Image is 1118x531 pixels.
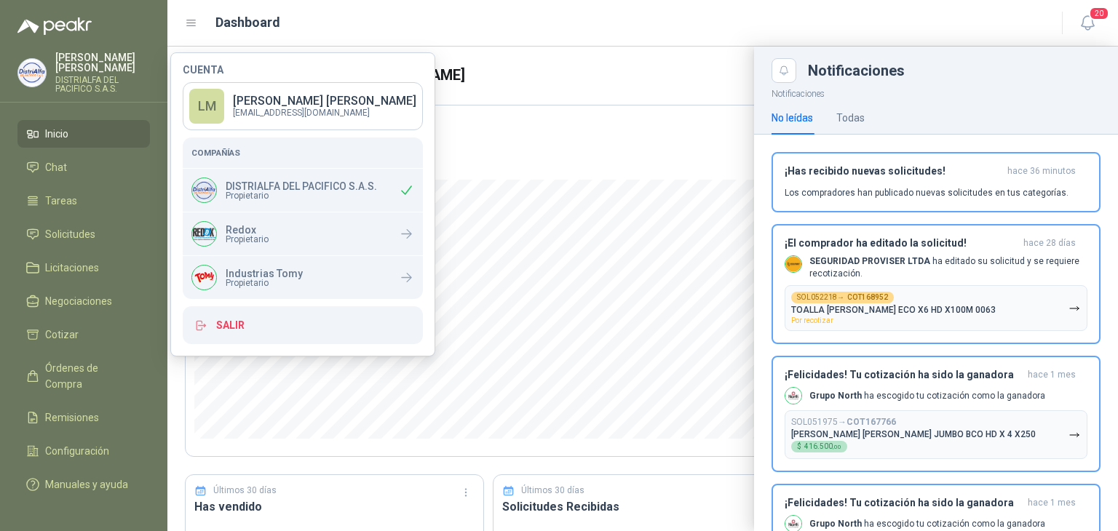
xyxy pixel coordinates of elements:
span: Remisiones [45,410,99,426]
span: Cotizar [45,327,79,343]
a: Licitaciones [17,254,150,282]
img: Company Logo [785,388,801,404]
button: ¡Has recibido nuevas solicitudes!hace 36 minutos Los compradores han publicado nuevas solicitudes... [772,152,1101,212]
button: ¡Felicidades! Tu cotización ha sido la ganadorahace 1 mes Company LogoGrupo North ha escogido tu ... [772,356,1101,472]
img: Company Logo [785,256,801,272]
span: Negociaciones [45,293,112,309]
p: Industrias Tomy [226,268,303,279]
p: TOALLA [PERSON_NAME] ECO X6 HD X100M 0063 [791,305,996,315]
a: LM[PERSON_NAME] [PERSON_NAME][EMAIL_ADDRESS][DOMAIN_NAME] [183,82,423,130]
button: ¡El comprador ha editado la solicitud!hace 28 días Company LogoSEGURIDAD PROVISER LTDA ha editado... [772,224,1101,345]
p: Notificaciones [754,83,1118,101]
p: DISTRIALFA DEL PACIFICO S.A.S. [55,76,150,93]
b: COT167766 [847,417,896,427]
p: [PERSON_NAME] [PERSON_NAME] [233,95,416,107]
h3: ¡Felicidades! Tu cotización ha sido la ganadora [785,369,1022,381]
button: Close [772,58,796,83]
span: Propietario [226,235,269,244]
h3: ¡Has recibido nuevas solicitudes! [785,165,1002,177]
span: hace 28 días [1023,237,1076,249]
img: Company Logo [192,265,216,290]
div: Company LogoDISTRIALFA DEL PACIFICO S.A.S.Propietario [183,169,423,212]
b: Grupo North [809,391,862,401]
p: SOL051975 → [791,417,896,428]
p: ha escogido tu cotización como la ganadora [809,518,1045,530]
p: [EMAIL_ADDRESS][DOMAIN_NAME] [233,108,416,117]
img: Company Logo [192,178,216,202]
span: Propietario [226,279,303,287]
h5: Compañías [191,146,414,159]
img: Company Logo [192,222,216,246]
p: [PERSON_NAME] [PERSON_NAME] [55,52,150,73]
div: No leídas [772,110,813,126]
div: SOL052218 → [791,292,894,303]
span: hace 1 mes [1028,369,1076,381]
b: Grupo North [809,519,862,529]
div: LM [189,89,224,124]
a: Chat [17,153,150,181]
a: Company LogoRedoxPropietario [183,212,423,255]
a: Tareas [17,187,150,215]
span: Inicio [45,126,68,142]
img: Logo peakr [17,17,92,35]
p: Redox [226,225,269,235]
p: Los compradores han publicado nuevas solicitudes en tus categorías. [785,186,1069,199]
p: ha escogido tu cotización como la ganadora [809,390,1045,402]
b: COT168952 [847,294,888,301]
span: 20 [1089,7,1109,20]
span: hace 36 minutos [1007,165,1076,177]
div: Notificaciones [808,63,1101,78]
a: Solicitudes [17,220,150,248]
button: SOL051975→COT167766[PERSON_NAME] [PERSON_NAME] JUMBO BCO HD X 4 X250$416.500,00 [785,410,1087,459]
h3: ¡El comprador ha editado la solicitud! [785,237,1018,249]
p: [PERSON_NAME] [PERSON_NAME] JUMBO BCO HD X 4 X250 [791,429,1036,439]
button: 20 [1074,10,1101,36]
span: ,00 [833,444,841,450]
div: Todas [836,110,865,126]
span: Órdenes de Compra [45,360,136,392]
span: Por recotizar [791,316,833,324]
span: Manuales y ayuda [45,476,128,492]
a: Cotizar [17,321,150,348]
button: SOL052218→COT168952TOALLA [PERSON_NAME] ECO X6 HD X100M 0063Por recotizar [785,285,1087,331]
a: Company LogoIndustrias TomyPropietario [183,256,423,299]
a: Inicio [17,120,150,148]
button: Salir [183,306,423,344]
h4: Cuenta [183,65,423,75]
div: $ [791,441,847,452]
p: DISTRIALFA DEL PACIFICO S.A.S. [226,181,377,191]
p: ha editado su solicitud y se requiere recotización. [809,255,1087,280]
a: Configuración [17,437,150,465]
a: Órdenes de Compra [17,354,150,398]
span: 416.500 [804,443,841,450]
h3: ¡Felicidades! Tu cotización ha sido la ganadora [785,497,1022,509]
h1: Dashboard [215,12,280,33]
span: Tareas [45,193,77,209]
b: SEGURIDAD PROVISER LTDA [809,256,930,266]
span: hace 1 mes [1028,497,1076,509]
span: Configuración [45,443,109,459]
img: Company Logo [18,59,46,87]
a: Remisiones [17,404,150,431]
span: Chat [45,159,67,175]
a: Manuales y ayuda [17,471,150,498]
a: Negociaciones [17,287,150,315]
span: Propietario [226,191,377,200]
span: Licitaciones [45,260,99,276]
span: Solicitudes [45,226,95,242]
